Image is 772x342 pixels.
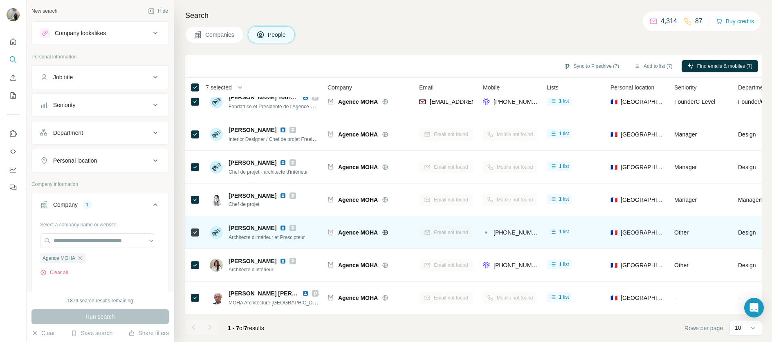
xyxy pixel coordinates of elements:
span: Company [328,83,352,92]
span: Manager [674,131,697,138]
span: [GEOGRAPHIC_DATA] [621,196,664,204]
img: Logo of Agence MOHA [328,229,334,236]
span: Agence MOHA [43,255,75,262]
span: Email [419,83,433,92]
div: Company [53,201,78,209]
button: Feedback [7,180,20,195]
span: Seniority [674,83,696,92]
span: 1 list [559,97,569,105]
span: Fondatrice et Présidente de l’Agence MOHA [229,103,325,110]
img: Avatar [210,291,223,304]
span: 🇫🇷 [610,98,617,106]
button: Use Surfe on LinkedIn [7,126,20,141]
span: 1 list [559,195,569,203]
span: results [228,325,264,331]
img: LinkedIn logo [280,192,286,199]
span: Design [738,228,756,237]
span: Management [738,196,772,204]
span: 🇫🇷 [610,130,617,139]
span: Companies [205,31,235,39]
div: 1 [83,201,92,208]
span: [GEOGRAPHIC_DATA] [621,261,664,269]
img: provider forager logo [483,261,489,269]
span: 1 - 7 [228,325,239,331]
div: Seniority [53,101,75,109]
span: Chef de projet [229,201,296,208]
img: LinkedIn logo [280,258,286,264]
img: Logo of Agence MOHA [328,164,334,170]
span: - [738,295,740,301]
span: Other [674,229,689,236]
span: Rows per page [684,324,723,332]
button: Company1 [32,195,168,218]
span: of [239,325,244,331]
span: Manager [674,197,697,203]
span: Agence MOHA [338,98,378,106]
span: [PERSON_NAME] [229,159,276,167]
span: Agence MOHA [338,163,378,171]
span: 1 list [559,228,569,235]
span: [PERSON_NAME] [229,192,276,200]
img: LinkedIn logo [280,159,286,166]
span: Agence MOHA [338,261,378,269]
img: Logo of Agence MOHA [328,295,334,301]
h4: Search [185,10,762,21]
img: Avatar [210,259,223,272]
button: Job title [32,67,168,87]
span: Design [738,163,756,171]
span: 1 list [559,293,569,301]
button: Personal location [32,151,168,170]
span: MOHA Architecture [GEOGRAPHIC_DATA] [229,299,323,306]
img: Logo of Agence MOHA [328,98,334,105]
span: 7 selected [206,83,232,92]
span: [PHONE_NUMBER] [494,229,545,236]
button: Share filters [128,329,169,337]
button: Dashboard [7,162,20,177]
img: provider findymail logo [419,98,426,106]
span: [GEOGRAPHIC_DATA] [621,98,664,106]
button: Clear all [40,269,68,276]
button: Sync to Pipedrive (7) [558,60,625,72]
span: Department [738,83,768,92]
span: Architecte d'intérieur et Prescipteur [229,235,305,240]
span: 🇫🇷 [610,294,617,302]
span: People [268,31,287,39]
div: Department [53,129,83,137]
p: Personal information [31,53,169,60]
img: LinkedIn logo [302,290,309,297]
button: Use Surfe API [7,144,20,159]
span: Interior Designer / Chef de projet Freelance [229,136,323,142]
span: Agence MOHA [338,196,378,204]
span: Agence MOHA [338,130,378,139]
img: provider contactout logo [483,228,489,237]
span: 🇫🇷 [610,163,617,171]
button: Find emails & mobiles (7) [682,60,758,72]
span: [PERSON_NAME] [PERSON_NAME] [229,290,326,297]
div: 1879 search results remaining [67,297,133,304]
img: provider forager logo [483,98,489,106]
span: [PHONE_NUMBER] [494,262,545,268]
span: Personal location [610,83,654,92]
button: Seniority [32,95,168,115]
img: Avatar [210,226,223,239]
span: 🇫🇷 [610,228,617,237]
p: Company information [31,181,169,188]
button: Clear [31,329,55,337]
span: 1 list [559,163,569,170]
span: 1 list [559,261,569,268]
button: Buy credits [716,16,754,27]
span: 7 [244,325,247,331]
span: [EMAIL_ADDRESS][DOMAIN_NAME] [430,98,527,105]
span: Design [738,261,756,269]
span: Chef de projet - architecte d'intérieur [229,169,308,175]
button: Company lookalikes [32,23,168,43]
button: Add to list (7) [628,60,678,72]
span: Agence MOHA [338,228,378,237]
img: Avatar [210,193,223,206]
button: Save search [71,329,112,337]
span: 🇫🇷 [610,261,617,269]
div: Open Intercom Messenger [744,298,764,317]
span: [PERSON_NAME] [229,224,276,232]
span: Manager [674,164,697,170]
span: Design [738,130,756,139]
